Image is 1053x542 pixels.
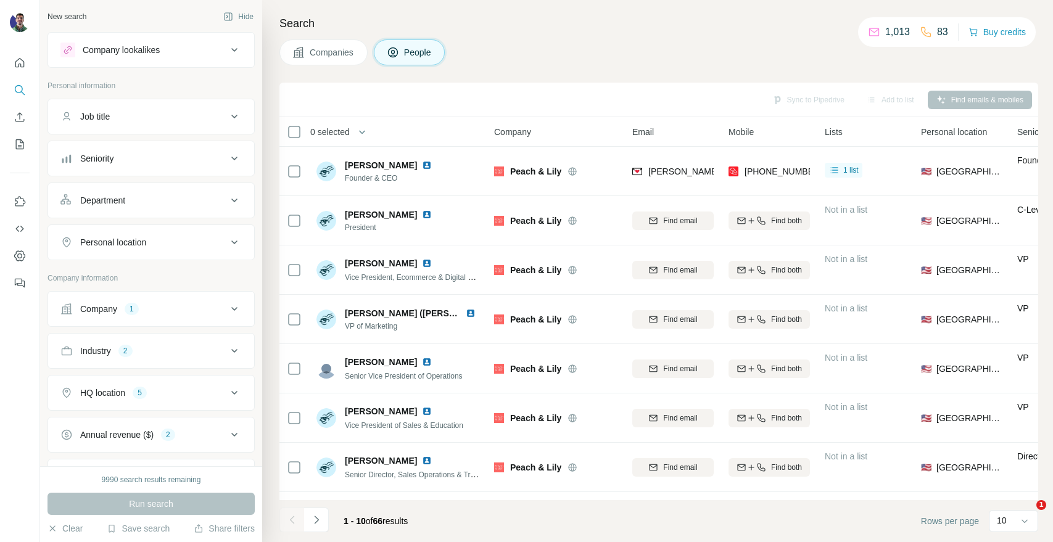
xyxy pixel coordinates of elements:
span: Email [632,126,654,138]
span: VP [1017,402,1029,412]
button: Find email [632,458,714,477]
img: Logo of Peach & Lily [494,314,504,324]
span: VP [1017,303,1029,313]
span: results [344,516,408,526]
span: Find both [771,413,802,424]
span: C-Level [1017,205,1047,215]
span: [PERSON_NAME] ([PERSON_NAME]) [345,308,498,318]
img: Avatar [316,211,336,231]
img: Avatar [316,359,336,379]
button: Find both [729,261,810,279]
span: [GEOGRAPHIC_DATA] [936,264,1002,276]
span: Personal location [921,126,987,138]
span: Not in a list [825,451,867,461]
span: 🇺🇸 [921,165,931,178]
img: LinkedIn logo [422,456,432,466]
button: Save search [107,522,170,535]
span: [PERSON_NAME] [345,257,417,269]
img: Logo of Peach & Lily [494,462,504,472]
span: Peach & Lily [510,412,561,424]
div: 2 [161,429,175,440]
button: Buy credits [968,23,1026,41]
button: Search [10,79,30,101]
span: Rows per page [921,515,979,527]
button: Use Surfe API [10,218,30,240]
span: Not in a list [825,353,867,363]
span: [PERSON_NAME] [345,356,417,368]
span: [GEOGRAPHIC_DATA] [936,412,1002,424]
img: Avatar [316,408,336,428]
div: 2 [118,345,133,356]
button: My lists [10,133,30,155]
button: Job title [48,102,254,131]
button: Find email [632,310,714,329]
button: Enrich CSV [10,106,30,128]
button: Find both [729,409,810,427]
span: Find email [663,314,697,325]
div: 9990 search results remaining [102,474,201,485]
div: Personal location [80,236,146,248]
span: 🇺🇸 [921,313,931,326]
span: 1 list [843,165,859,176]
button: Find both [729,359,810,378]
button: Navigate to next page [304,507,329,532]
span: People [404,46,432,59]
span: 🇺🇸 [921,412,931,424]
button: HQ location5 [48,378,254,408]
button: Find both [729,211,810,230]
img: Logo of Peach & Lily [494,166,504,176]
div: Annual revenue ($) [80,429,154,441]
span: [GEOGRAPHIC_DATA] [936,461,1002,474]
button: Dashboard [10,245,30,267]
img: Avatar [316,310,336,329]
img: LinkedIn logo [422,210,432,220]
button: Industry2 [48,336,254,366]
span: Company [494,126,531,138]
span: Senior Vice President of Operations [345,372,463,380]
p: 83 [937,25,948,39]
span: VP [1017,254,1029,264]
button: Clear [47,522,83,535]
span: VP [1017,353,1029,363]
button: Find both [729,310,810,329]
span: Find both [771,363,802,374]
span: [PERSON_NAME][EMAIL_ADDRESS][DOMAIN_NAME] [648,166,865,176]
span: President [345,222,437,233]
img: Logo of Peach & Lily [494,265,504,275]
span: 🇺🇸 [921,264,931,276]
h4: Search [279,15,1038,32]
img: Logo of Peach & Lily [494,413,504,423]
span: Lists [825,126,843,138]
span: Not in a list [825,254,867,264]
button: Hide [215,7,262,26]
button: Share filters [194,522,255,535]
span: [GEOGRAPHIC_DATA] [936,165,1002,178]
p: 1,013 [885,25,910,39]
span: 0 selected [310,126,350,138]
button: Annual revenue ($)2 [48,420,254,450]
span: [PERSON_NAME] [345,208,417,221]
span: Find both [771,215,802,226]
img: provider prospeo logo [729,165,738,178]
div: Job title [80,110,110,123]
span: [PERSON_NAME] [345,405,417,417]
div: Industry [80,345,111,357]
span: Find email [663,462,697,473]
span: Founder & CEO [345,173,437,184]
button: Company lookalikes [48,35,254,65]
span: Vice President, Ecommerce & Digital Marketing [345,272,500,282]
span: Not in a list [825,303,867,313]
span: Not in a list [825,402,867,412]
button: Quick start [10,52,30,74]
button: Find email [632,409,714,427]
span: Companies [310,46,355,59]
img: LinkedIn logo [466,308,476,318]
div: HQ location [80,387,125,399]
span: 🇺🇸 [921,215,931,227]
span: 1 [1036,500,1046,510]
img: LinkedIn logo [422,258,432,268]
p: Personal information [47,80,255,91]
button: Company1 [48,294,254,324]
img: Avatar [316,260,336,280]
div: 1 [125,303,139,314]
